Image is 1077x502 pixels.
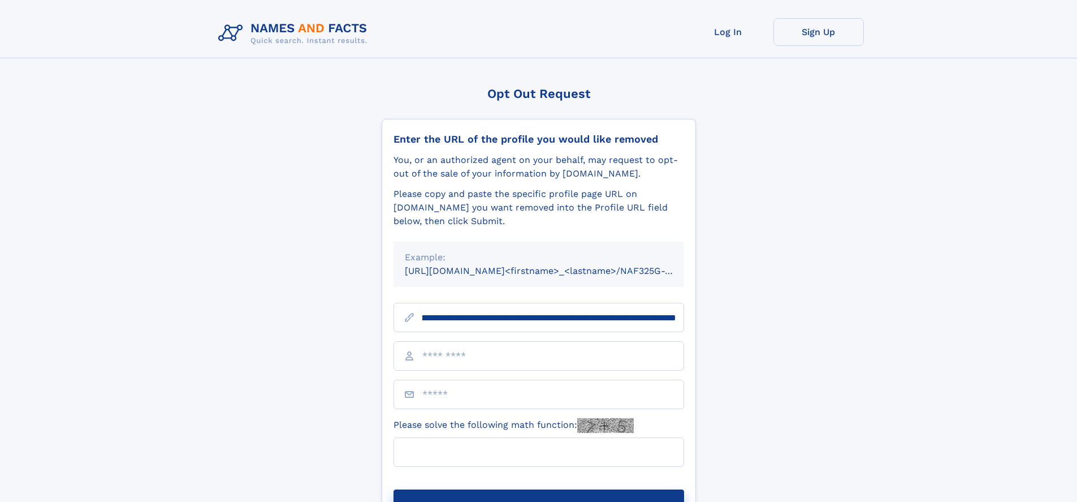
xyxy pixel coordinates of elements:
[405,251,673,264] div: Example:
[214,18,377,49] img: Logo Names and Facts
[405,265,706,276] small: [URL][DOMAIN_NAME]<firstname>_<lastname>/NAF325G-xxxxxxxx
[393,133,684,145] div: Enter the URL of the profile you would like removed
[393,187,684,228] div: Please copy and paste the specific profile page URL on [DOMAIN_NAME] you want removed into the Pr...
[393,153,684,181] div: You, or an authorized agent on your behalf, may request to opt-out of the sale of your informatio...
[382,87,696,101] div: Opt Out Request
[683,18,773,46] a: Log In
[393,418,634,433] label: Please solve the following math function:
[773,18,864,46] a: Sign Up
